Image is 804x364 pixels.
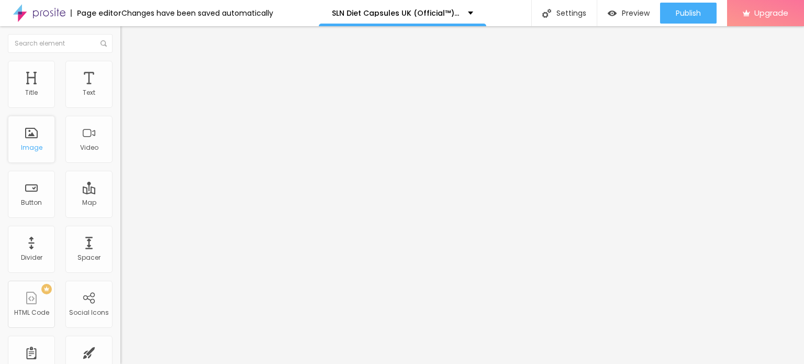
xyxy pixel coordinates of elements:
div: Social Icons [69,309,109,316]
img: Icone [542,9,551,18]
img: view-1.svg [608,9,617,18]
div: Title [25,89,38,96]
div: Button [21,199,42,206]
div: Page editor [71,9,121,17]
div: Changes have been saved automatically [121,9,273,17]
img: Icone [100,40,107,47]
div: HTML Code [14,309,49,316]
div: Map [82,199,96,206]
button: Publish [660,3,717,24]
button: Preview [597,3,660,24]
span: Preview [622,9,650,17]
p: SLN Diet Capsules UK (Official™) - Is It Worth the Hype? [332,9,460,17]
div: Text [83,89,95,96]
span: Publish [676,9,701,17]
div: Image [21,144,42,151]
div: Video [80,144,98,151]
iframe: Editor [120,26,804,364]
div: Divider [21,254,42,261]
span: Upgrade [754,8,788,17]
div: Spacer [77,254,100,261]
input: Search element [8,34,113,53]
